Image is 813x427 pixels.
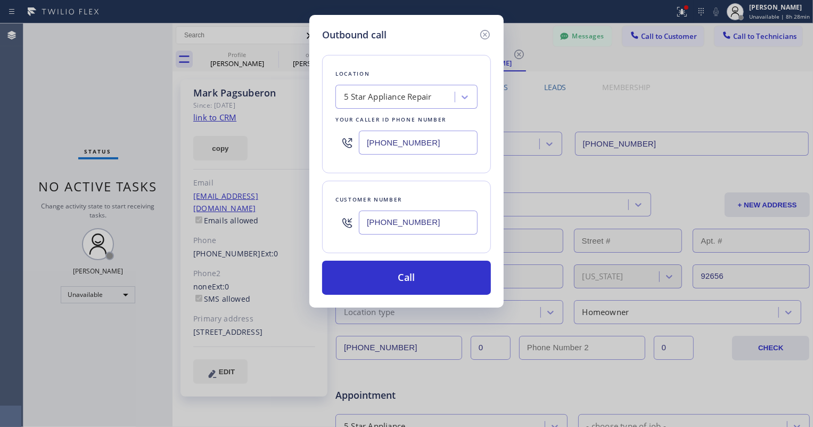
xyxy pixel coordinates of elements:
h5: Outbound call [322,28,387,42]
div: Customer number [335,194,478,205]
input: (123) 456-7890 [359,131,478,155]
div: Your caller id phone number [335,114,478,125]
input: (123) 456-7890 [359,211,478,235]
div: 5 Star Appliance Repair [344,91,432,103]
div: Location [335,68,478,79]
button: Call [322,261,491,295]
